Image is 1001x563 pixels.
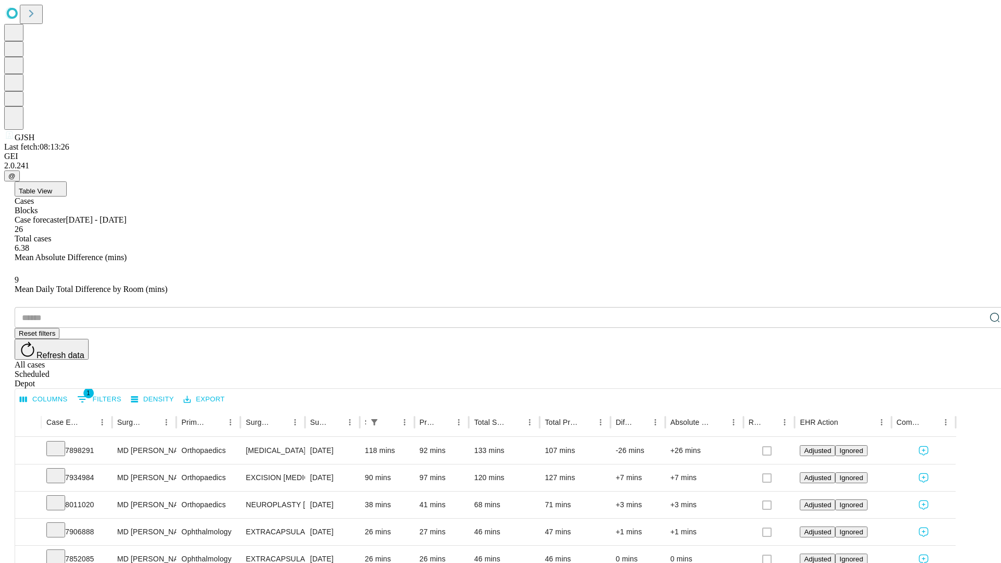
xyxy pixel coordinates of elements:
[800,418,838,426] div: EHR Action
[938,415,953,430] button: Menu
[367,415,382,430] button: Show filters
[117,464,171,491] div: MD [PERSON_NAME] [PERSON_NAME]
[545,492,605,518] div: 71 mins
[804,474,831,482] span: Adjusted
[839,415,854,430] button: Sort
[75,391,124,408] button: Show filters
[15,133,34,142] span: GJSH
[777,415,792,430] button: Menu
[80,415,95,430] button: Sort
[4,170,20,181] button: @
[17,391,70,408] button: Select columns
[474,437,534,464] div: 133 mins
[310,437,355,464] div: [DATE]
[46,464,107,491] div: 7934984
[83,388,94,398] span: 1
[246,519,299,545] div: EXTRACAPSULAR CATARACT REMOVAL WITH [MEDICAL_DATA]
[66,215,126,224] span: [DATE] - [DATE]
[15,225,23,234] span: 26
[288,415,302,430] button: Menu
[246,492,299,518] div: NEUROPLASTY [MEDICAL_DATA] AT [GEOGRAPHIC_DATA]
[474,519,534,545] div: 46 mins
[246,418,272,426] div: Surgery Name
[310,464,355,491] div: [DATE]
[15,253,127,262] span: Mean Absolute Difference (mins)
[310,519,355,545] div: [DATE]
[19,187,52,195] span: Table View
[181,492,235,518] div: Orthopaedics
[763,415,777,430] button: Sort
[749,418,762,426] div: Resolved in EHR
[95,415,109,430] button: Menu
[670,464,738,491] div: +7 mins
[15,243,29,252] span: 6.38
[420,437,464,464] div: 92 mins
[616,464,660,491] div: +7 mins
[20,469,36,487] button: Expand
[804,555,831,563] span: Adjusted
[310,418,327,426] div: Surgery Date
[804,528,831,536] span: Adjusted
[365,492,409,518] div: 38 mins
[15,181,67,197] button: Table View
[712,415,726,430] button: Sort
[508,415,522,430] button: Sort
[474,492,534,518] div: 68 mins
[15,275,19,284] span: 9
[545,418,578,426] div: Total Predicted Duration
[420,492,464,518] div: 41 mins
[804,501,831,509] span: Adjusted
[835,472,867,483] button: Ignored
[117,418,143,426] div: Surgeon Name
[36,351,84,360] span: Refresh data
[181,437,235,464] div: Orthopaedics
[365,464,409,491] div: 90 mins
[246,437,299,464] div: [MEDICAL_DATA] MEDIAL AND LATERAL MENISCECTOMY
[181,464,235,491] div: Orthopaedics
[835,499,867,510] button: Ignored
[383,415,397,430] button: Sort
[20,523,36,542] button: Expand
[4,161,997,170] div: 2.0.241
[223,415,238,430] button: Menu
[420,464,464,491] div: 97 mins
[343,415,357,430] button: Menu
[117,519,171,545] div: MD [PERSON_NAME]
[616,492,660,518] div: +3 mins
[8,172,16,180] span: @
[437,415,451,430] button: Sort
[273,415,288,430] button: Sort
[46,492,107,518] div: 8011020
[181,519,235,545] div: Ophthalmology
[839,501,863,509] span: Ignored
[181,418,207,426] div: Primary Service
[209,415,223,430] button: Sort
[670,418,711,426] div: Absolute Difference
[633,415,648,430] button: Sort
[648,415,663,430] button: Menu
[365,418,366,426] div: Scheduled In Room Duration
[616,437,660,464] div: -26 mins
[579,415,593,430] button: Sort
[835,527,867,537] button: Ignored
[451,415,466,430] button: Menu
[616,418,632,426] div: Difference
[15,285,167,293] span: Mean Daily Total Difference by Room (mins)
[19,329,55,337] span: Reset filters
[46,418,79,426] div: Case Epic Id
[545,519,605,545] div: 47 mins
[20,442,36,460] button: Expand
[839,528,863,536] span: Ignored
[545,437,605,464] div: 107 mins
[839,447,863,455] span: Ignored
[20,496,36,515] button: Expand
[159,415,174,430] button: Menu
[800,499,835,510] button: Adjusted
[804,447,831,455] span: Adjusted
[670,437,738,464] div: +26 mins
[328,415,343,430] button: Sort
[616,519,660,545] div: +1 mins
[522,415,537,430] button: Menu
[15,328,59,339] button: Reset filters
[924,415,938,430] button: Sort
